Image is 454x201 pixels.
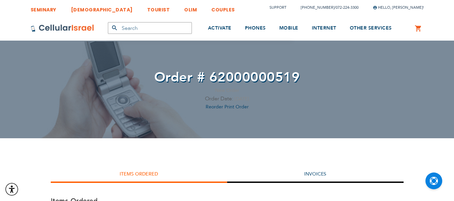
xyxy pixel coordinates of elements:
span: PHONES [245,25,266,31]
span: [DATE] [235,96,249,102]
a: 072-224-3300 [336,5,359,10]
span: INTERNET [312,25,336,31]
a: Support [270,5,286,10]
a: PHONES [245,16,266,41]
a: OLIM [184,2,197,14]
input: Search [108,22,192,34]
li: / [294,3,359,12]
a: [DEMOGRAPHIC_DATA] [71,2,133,14]
a: Invoices [304,171,326,177]
a: COUPLES [211,2,235,14]
span: MOBILE [279,25,298,31]
a: SEMINARY [31,2,56,14]
span: OTHER SERVICES [350,25,392,31]
span: ACTIVATE [208,25,232,31]
a: INTERNET [312,16,336,41]
span: Hello, [PERSON_NAME]! [373,5,424,10]
a: MOBILE [279,16,298,41]
a: Print Order [224,104,249,110]
img: Cellular Israel Logo [31,24,94,32]
strong: Items Ordered [120,171,158,177]
a: [PHONE_NUMBER] [301,5,334,10]
a: ACTIVATE [208,16,232,41]
span: Order # 62000000519 [154,68,300,87]
a: Reorder [206,104,224,110]
a: OTHER SERVICES [350,16,392,41]
span: Reorder [206,104,223,110]
span: New Order [215,87,239,94]
a: TOURIST [147,2,170,14]
span: Order Date: [205,95,233,102]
